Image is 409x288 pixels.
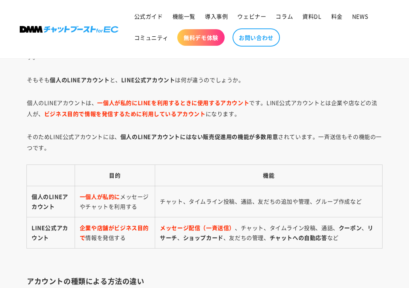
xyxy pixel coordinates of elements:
span: 公式ガイド [134,13,163,20]
td: チャット、タイムライン投稿、通話、友だちの追加や管理、グループ作成など [155,186,382,217]
b: 機能 [263,171,274,179]
td: 、チャット、タイムライン投稿、通話、 、 、 、友だちの管理、 など [155,217,382,249]
span: 導入事例 [205,13,228,20]
b: 個人のLINEアカウント [32,193,68,210]
span: お問い合わせ [239,34,274,41]
td: 情報を発信する [75,217,155,249]
p: そのためLINE公式アカウントには、 されています。一斉送信もその機能の一つです。 [27,131,382,153]
b: ビジネス目的で情報を発信するために利用しているアカウント [44,110,206,118]
b: 一個人が私的にLINEを利用するときに使用するアカウント [97,99,249,107]
a: 導入事例 [200,8,233,24]
span: NEWS [352,13,368,20]
span: 資料DL [302,13,321,20]
span: コラム [276,13,293,20]
b: チャットへの自動応答 [270,234,327,241]
b: メッセージ配信（一斉送信） [160,224,235,232]
a: コラム [271,8,298,24]
a: コミュニティ [129,29,174,46]
p: そもそも と、 は何が違うのでしょうか。 [27,74,382,85]
span: 無料デモ体験 [184,34,218,41]
a: お問い合わせ [233,28,280,47]
img: 株式会社DMM Boost [20,26,118,33]
span: 料金 [331,13,343,20]
b: LINE公式アカウント [121,76,175,84]
span: ウェビナー [237,13,266,20]
b: 個人のLINEアカウントにはない販売促進用の機能が多数用意 [120,133,278,140]
b: 目的 [109,171,120,179]
b: LINE公式アカウント [32,224,68,241]
a: NEWS [347,8,373,24]
a: 資料DL [298,8,326,24]
p: 個人のLINEアカウントは、 です。LINE公式アカウントとは企業や店などの法人が、 になります。 [27,97,382,119]
a: 無料デモ体験 [177,29,225,46]
b: 個人のLINEアカウント [50,76,109,84]
b: 企業や店舗がビジネス目的で [80,224,149,241]
a: 機能一覧 [168,8,200,24]
b: クーポン [339,224,362,232]
td: メッセージやチャットを利用する [75,186,155,217]
a: 公式ガイド [129,8,168,24]
b: 一個人が私的に [80,193,120,200]
a: ウェビナー [233,8,271,24]
a: 料金 [326,8,347,24]
h3: アカウントの種類による方法の違い [27,277,382,286]
b: ショップカード [183,234,223,241]
span: 機能一覧 [173,13,195,20]
span: コミュニティ [134,34,169,41]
